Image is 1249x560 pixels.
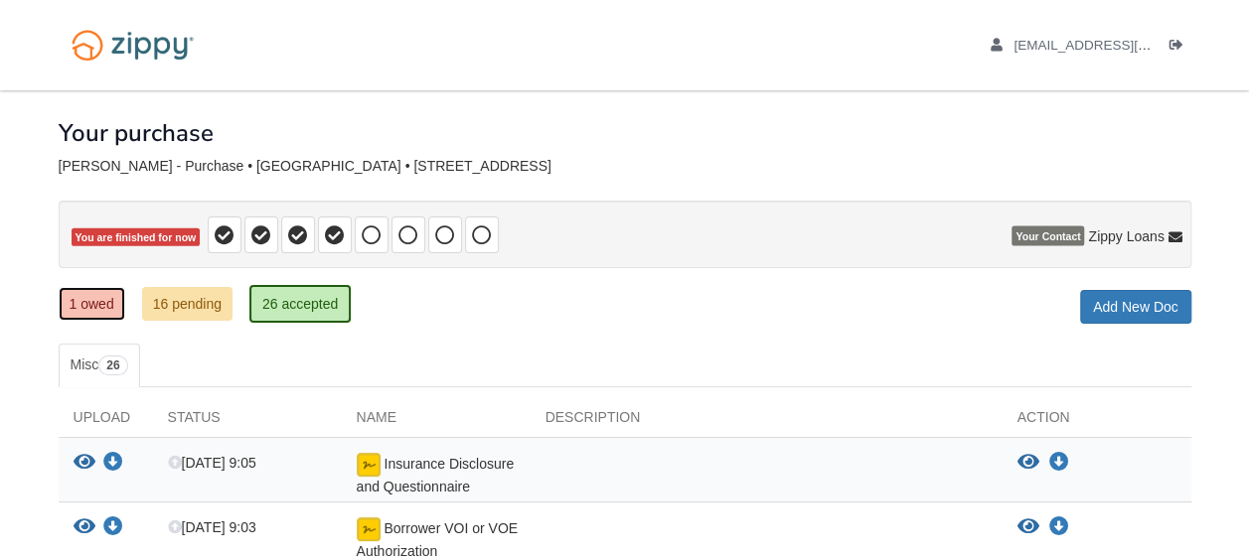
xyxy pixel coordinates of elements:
button: View Insurance Disclosure and Questionnaire [1017,453,1039,473]
div: [PERSON_NAME] - Purchase • [GEOGRAPHIC_DATA] • [STREET_ADDRESS] [59,158,1191,175]
div: Description [531,407,1003,437]
span: Borrower VOI or VOE Authorization [357,520,518,559]
span: Insurance Disclosure and Questionnaire [357,456,515,494]
a: 1 owed [59,287,125,321]
span: Your Contact [1012,226,1084,246]
span: [DATE] 9:03 [168,519,256,535]
a: Download Borrower VOI or VOE Authorization [1049,519,1069,535]
a: edit profile [991,38,1242,58]
a: 26 accepted [249,285,351,323]
button: View Borrower VOI or VOE Authorization [1017,517,1039,537]
span: You are finished for now [72,228,201,247]
a: Download Borrower VOI or VOE Authorization [103,520,123,536]
span: Zippy Loans [1088,226,1164,246]
div: Upload [59,407,153,437]
span: [DATE] 9:05 [168,455,256,471]
a: Add New Doc [1080,290,1191,324]
div: Status [153,407,342,437]
img: Logo [59,20,207,70]
img: Document accepted [357,517,381,541]
button: View Borrower VOI or VOE Authorization [74,517,95,538]
span: chiltonjp26@gmail.com [1014,38,1241,53]
span: 26 [98,355,127,375]
a: Download Insurance Disclosure and Questionnaire [1049,455,1069,471]
div: Name [342,407,531,437]
img: Document accepted [357,453,381,477]
a: Download Insurance Disclosure and Questionnaire [103,456,123,472]
h1: Your purchase [59,120,214,146]
a: Log out [1170,38,1191,58]
div: Action [1003,407,1191,437]
button: View Insurance Disclosure and Questionnaire [74,453,95,474]
a: Misc [59,344,140,387]
a: 16 pending [142,287,233,321]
